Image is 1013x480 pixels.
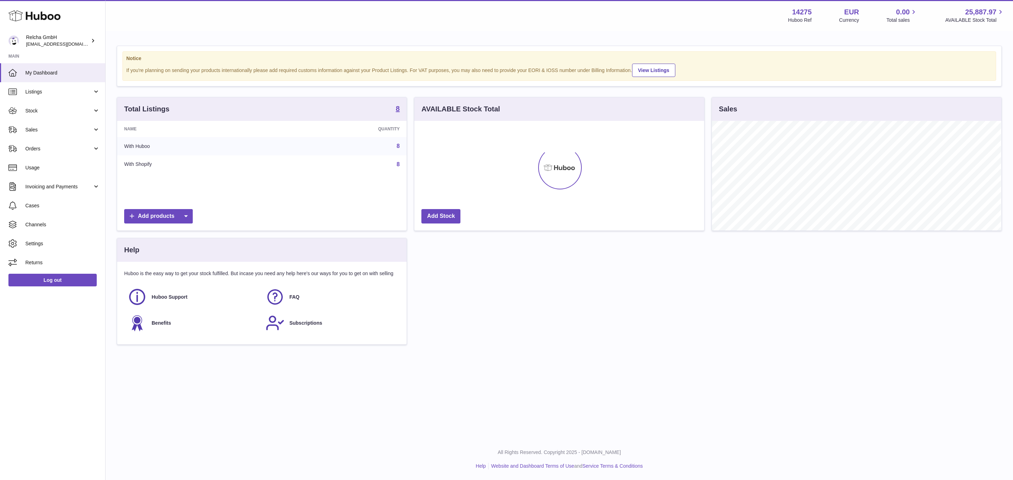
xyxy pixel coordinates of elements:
a: FAQ [266,287,396,306]
span: Orders [25,145,93,152]
h3: AVAILABLE Stock Total [421,104,500,114]
span: Usage [25,164,100,171]
span: Stock [25,108,93,114]
strong: 8 [396,105,400,112]
h3: Sales [719,104,737,114]
span: Benefits [152,320,171,326]
a: Add Stock [421,209,460,223]
span: [EMAIL_ADDRESS][DOMAIN_NAME] [26,41,103,47]
strong: EUR [844,7,859,17]
a: 0.00 Total sales [886,7,918,24]
div: Currency [839,17,859,24]
div: If you're planning on sending your products internationally please add required customs informati... [126,63,992,77]
span: Listings [25,89,93,95]
a: 25,887.97 AVAILABLE Stock Total [945,7,1005,24]
h3: Total Listings [124,104,170,114]
th: Name [117,121,273,137]
span: FAQ [289,294,300,300]
span: Settings [25,240,100,247]
span: Channels [25,221,100,228]
strong: Notice [126,55,992,62]
span: Huboo Support [152,294,187,300]
p: Huboo is the easy way to get your stock fulfilled. But incase you need any help here's our ways f... [124,270,400,277]
span: 0.00 [896,7,910,17]
a: 8 [396,143,400,149]
a: View Listings [632,64,675,77]
p: All Rights Reserved. Copyright 2025 - [DOMAIN_NAME] [111,449,1007,456]
li: and [489,463,643,469]
h3: Help [124,245,139,255]
span: Invoicing and Payments [25,183,93,190]
img: internalAdmin-14275@internal.huboo.com [8,35,19,46]
a: Help [476,463,486,469]
div: Relcha GmbH [26,34,89,47]
th: Quantity [273,121,407,137]
span: Cases [25,202,100,209]
div: Huboo Ref [788,17,812,24]
span: Sales [25,127,93,133]
td: With Huboo [117,137,273,155]
a: Benefits [128,313,259,332]
a: Service Terms & Conditions [582,463,643,469]
span: 25,887.97 [965,7,996,17]
span: Total sales [886,17,918,24]
a: Huboo Support [128,287,259,306]
a: Website and Dashboard Terms of Use [491,463,574,469]
a: Log out [8,274,97,286]
span: Subscriptions [289,320,322,326]
td: With Shopify [117,155,273,174]
a: Add products [124,209,193,223]
span: My Dashboard [25,70,100,76]
a: 8 [396,105,400,113]
strong: 14275 [792,7,812,17]
a: Subscriptions [266,313,396,332]
a: 8 [396,161,400,167]
span: Returns [25,259,100,266]
span: AVAILABLE Stock Total [945,17,1005,24]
